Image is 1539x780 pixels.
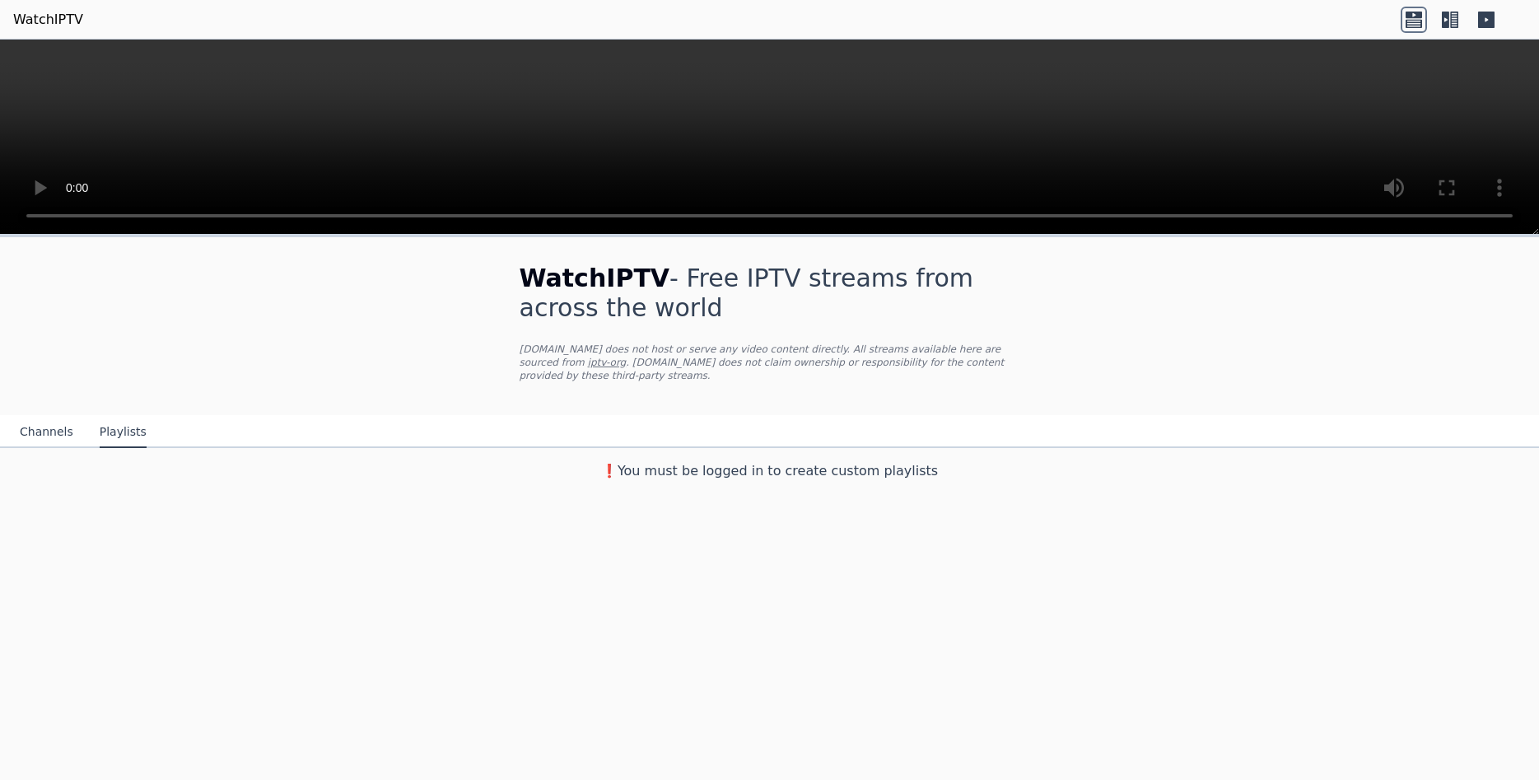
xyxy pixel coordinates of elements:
[588,357,627,368] a: iptv-org
[100,417,147,448] button: Playlists
[520,264,670,292] span: WatchIPTV
[20,417,73,448] button: Channels
[493,461,1047,481] h3: ❗️You must be logged in to create custom playlists
[520,343,1020,382] p: [DOMAIN_NAME] does not host or serve any video content directly. All streams available here are s...
[13,10,83,30] a: WatchIPTV
[520,264,1020,323] h1: - Free IPTV streams from across the world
